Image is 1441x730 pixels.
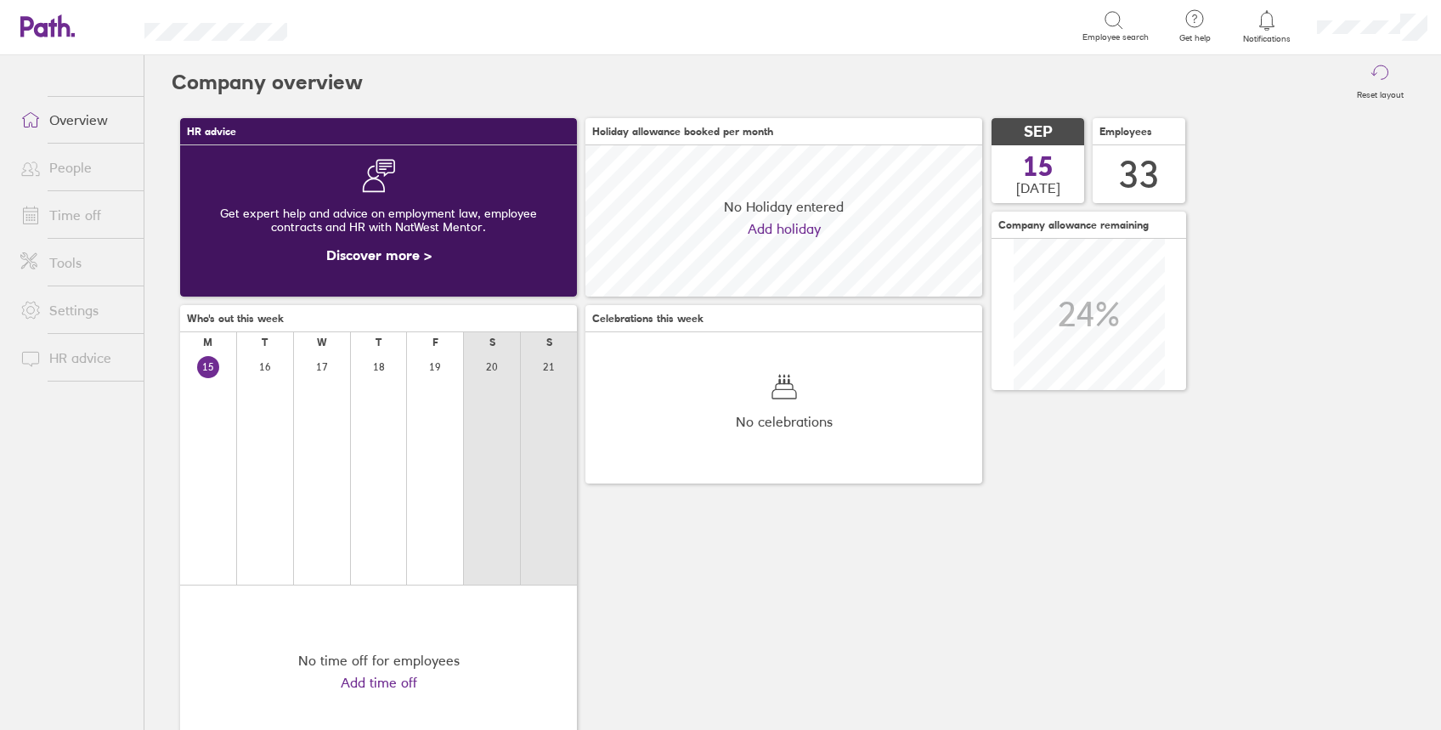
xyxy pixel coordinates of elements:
a: Add holiday [748,221,821,236]
span: Get help [1167,33,1223,43]
a: Add time off [341,675,417,690]
a: HR advice [7,341,144,375]
div: T [376,337,381,348]
div: Get expert help and advice on employment law, employee contracts and HR with NatWest Mentor. [194,193,563,247]
div: 33 [1119,153,1160,196]
a: People [7,150,144,184]
div: S [489,337,495,348]
span: Employee search [1082,32,1149,42]
span: Company allowance remaining [998,219,1149,231]
span: 15 [1023,153,1054,180]
button: Reset layout [1347,55,1414,110]
a: Notifications [1240,8,1295,44]
span: No celebrations [736,414,833,429]
div: Search [333,18,376,33]
span: Employees [1099,126,1152,138]
div: F [432,337,438,348]
div: S [546,337,552,348]
a: Overview [7,103,144,137]
div: No time off for employees [298,653,460,668]
span: No Holiday entered [724,199,844,214]
span: Holiday allowance booked per month [592,126,773,138]
div: M [203,337,212,348]
span: Who's out this week [187,313,284,325]
a: Settings [7,293,144,327]
a: Time off [7,198,144,232]
span: SEP [1024,123,1053,141]
span: Celebrations this week [592,313,704,325]
div: T [262,337,268,348]
a: Tools [7,246,144,280]
span: Notifications [1240,34,1295,44]
span: HR advice [187,126,236,138]
span: [DATE] [1016,180,1060,195]
div: W [317,337,327,348]
h2: Company overview [172,55,363,110]
a: Discover more > [326,246,432,263]
label: Reset layout [1347,85,1414,100]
